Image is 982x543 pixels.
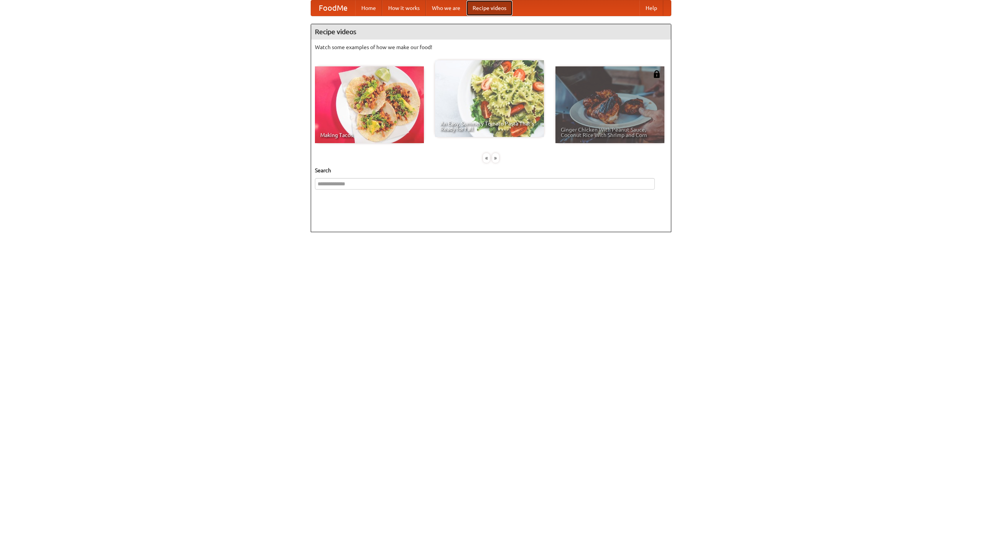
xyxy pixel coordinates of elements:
div: » [492,153,499,163]
a: Recipe videos [466,0,512,16]
p: Watch some examples of how we make our food! [315,43,667,51]
h5: Search [315,167,667,174]
span: Making Tacos [320,132,419,138]
a: How it works [382,0,426,16]
a: FoodMe [311,0,355,16]
a: Who we are [426,0,466,16]
a: Making Tacos [315,66,424,143]
a: Help [639,0,663,16]
span: An Easy, Summery Tomato Pasta That's Ready for Fall [440,121,539,132]
h4: Recipe videos [311,24,671,40]
a: An Easy, Summery Tomato Pasta That's Ready for Fall [435,60,544,137]
a: Home [355,0,382,16]
img: 483408.png [653,70,661,78]
div: « [483,153,490,163]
